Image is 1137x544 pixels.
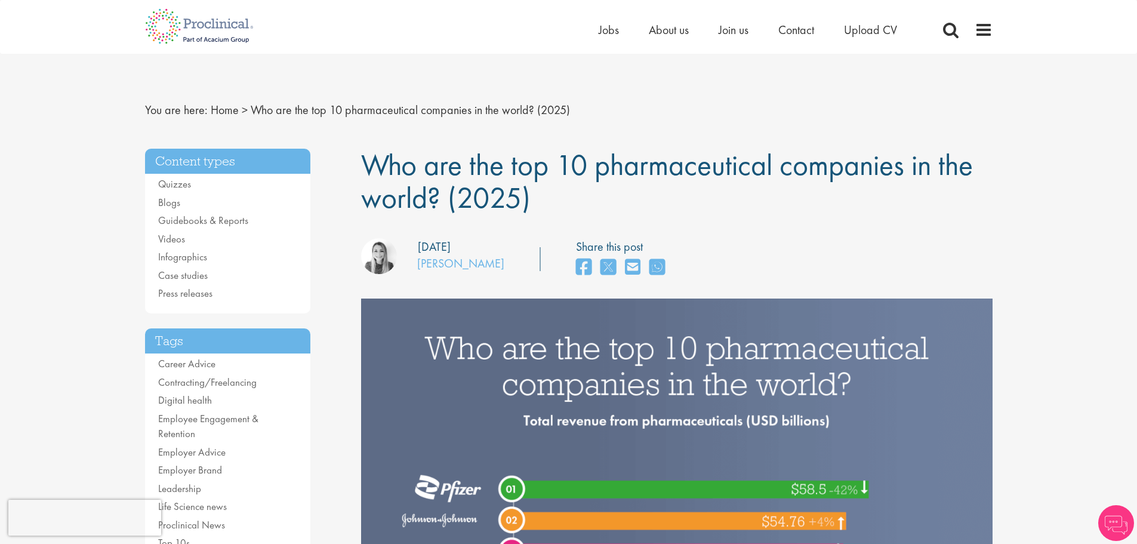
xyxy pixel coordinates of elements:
a: Employer Brand [158,463,222,477]
a: Leadership [158,482,201,495]
a: share on facebook [576,255,591,281]
a: Career Advice [158,357,215,370]
a: breadcrumb link [211,102,239,118]
a: Guidebooks & Reports [158,214,248,227]
a: Videos [158,232,185,245]
a: Proclinical News [158,518,225,531]
a: Contact [778,22,814,38]
a: Digital health [158,394,212,407]
a: Upload CV [844,22,897,38]
a: Press releases [158,287,212,300]
a: Infographics [158,250,207,263]
img: Chatbot [1098,505,1134,541]
a: Quizzes [158,177,191,190]
a: [PERSON_NAME] [417,256,504,271]
label: Share this post [576,238,671,256]
a: share on email [625,255,640,281]
a: Join us [719,22,748,38]
h3: Tags [145,328,311,354]
span: > [242,102,248,118]
span: You are here: [145,102,208,118]
a: share on twitter [600,255,616,281]
a: Contracting/Freelancing [158,376,257,389]
a: Life Science news [158,500,227,513]
a: About us [649,22,689,38]
iframe: reCAPTCHA [8,500,161,536]
span: Who are the top 10 pharmaceutical companies in the world? (2025) [251,102,570,118]
a: share on whats app [649,255,665,281]
a: Employer Advice [158,445,226,459]
span: Who are the top 10 pharmaceutical companies in the world? (2025) [361,146,973,217]
a: Blogs [158,196,180,209]
div: [DATE] [418,238,451,256]
a: Case studies [158,269,208,282]
a: Employee Engagement & Retention [158,412,258,441]
h3: Content types [145,149,311,174]
a: Jobs [599,22,619,38]
img: Hannah Burke [361,238,397,274]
